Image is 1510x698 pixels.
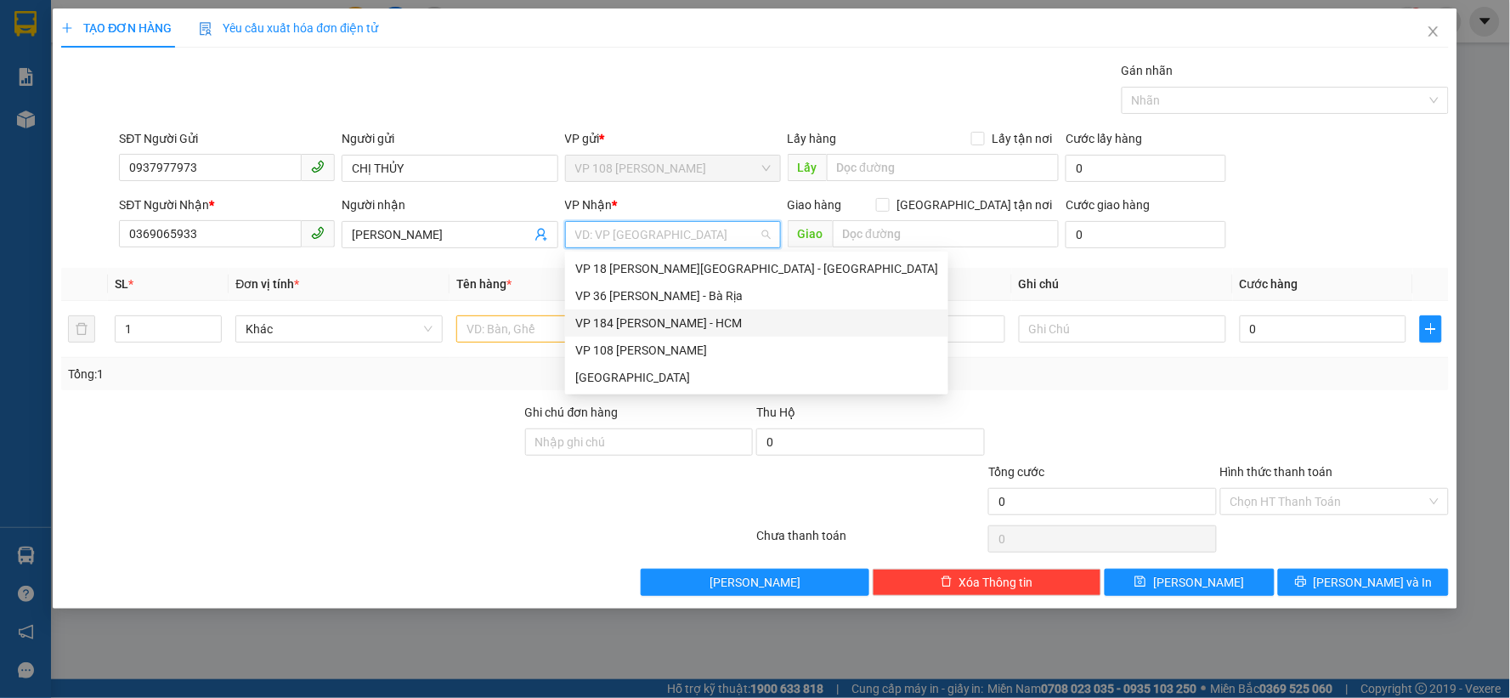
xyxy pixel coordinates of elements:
span: Đơn vị tính [235,277,299,291]
span: [PERSON_NAME] và In [1314,573,1433,592]
span: Tổng cước [988,465,1044,479]
input: Dọc đường [833,220,1060,247]
div: SĐT Người Nhận [119,196,335,214]
span: close [1427,25,1440,38]
span: Lấy tận nơi [985,129,1059,148]
span: VP Nhận [565,198,613,212]
span: Tên hàng [456,277,512,291]
input: Cước giao hàng [1066,221,1226,248]
span: Giao hàng [788,198,842,212]
span: [PERSON_NAME] [710,573,800,592]
input: Ghi Chú [1019,315,1226,343]
span: printer [1295,576,1307,589]
div: VP 108 [PERSON_NAME] [575,341,938,360]
span: Thu Hộ [756,406,795,419]
input: Dọc đường [827,154,1060,181]
div: VP 184 [PERSON_NAME] - HCM [575,314,938,332]
button: Close [1410,9,1457,56]
label: Ghi chú đơn hàng [525,406,619,419]
button: printer[PERSON_NAME] và In [1278,569,1449,596]
span: phone [311,160,325,173]
div: [GEOGRAPHIC_DATA] [575,368,938,387]
label: Cước lấy hàng [1066,132,1142,145]
span: SL [115,277,128,291]
div: VP gửi [565,129,781,148]
div: VP 36 Lê Thành Duy - Bà Rịa [565,282,948,309]
span: Lấy [788,154,827,181]
span: user-add [534,228,548,241]
span: phone [311,226,325,240]
button: plus [1420,315,1441,343]
label: Cước giao hàng [1066,198,1150,212]
button: delete [68,315,95,343]
button: deleteXóa Thông tin [873,569,1101,596]
th: Ghi chú [1012,268,1233,301]
div: VP 36 [PERSON_NAME] - Bà Rịa [575,287,938,305]
span: Xóa Thông tin [959,573,1033,592]
span: TẠO ĐƠN HÀNG [61,21,172,35]
div: Chưa thanh toán [755,526,987,556]
div: Người gửi [342,129,557,148]
span: Giao [788,220,833,247]
span: plus [61,22,73,34]
div: VP 18 [PERSON_NAME][GEOGRAPHIC_DATA] - [GEOGRAPHIC_DATA] [575,259,938,278]
span: Lấy hàng [788,132,837,145]
label: Hình thức thanh toán [1220,465,1333,479]
input: VD: Bàn, Ghế [456,315,664,343]
span: delete [941,576,953,589]
span: VP 108 Lê Hồng Phong - Vũng Tàu [575,156,771,181]
div: Long hải [565,364,948,391]
button: [PERSON_NAME] [641,569,869,596]
button: save[PERSON_NAME] [1105,569,1275,596]
span: [PERSON_NAME] [1153,573,1244,592]
div: Tổng: 1 [68,365,583,383]
div: SĐT Người Gửi [119,129,335,148]
div: VP 108 Lê Hồng Phong - Vũng Tàu [565,337,948,364]
div: VP 184 Nguyễn Văn Trỗi - HCM [565,309,948,337]
span: plus [1421,322,1440,336]
div: Người nhận [342,196,557,214]
span: save [1134,576,1146,589]
span: [GEOGRAPHIC_DATA] tận nơi [890,196,1059,214]
span: Khác [246,316,433,342]
input: Ghi chú đơn hàng [525,428,754,456]
img: icon [199,22,212,36]
span: Cước hàng [1240,277,1298,291]
span: Yêu cầu xuất hóa đơn điện tử [199,21,378,35]
label: Gán nhãn [1122,64,1174,77]
div: VP 18 Nguyễn Thái Bình - Quận 1 [565,255,948,282]
input: Cước lấy hàng [1066,155,1226,182]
